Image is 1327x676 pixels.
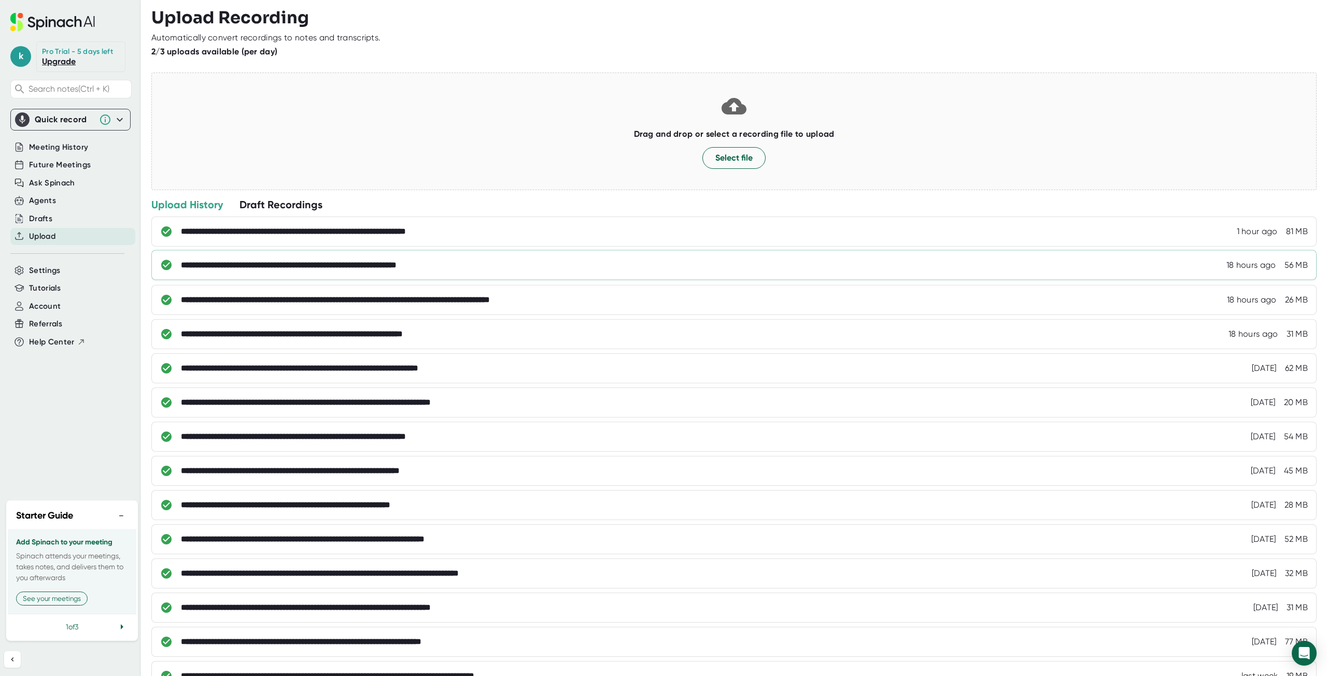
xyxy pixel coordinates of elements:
div: Draft Recordings [239,198,322,211]
button: Help Center [29,336,86,348]
div: 10/1/2025, 4:15:35 AM [1251,397,1276,408]
button: Drafts [29,213,52,225]
p: Spinach attends your meetings, takes notes, and delivers them to you afterwards [16,551,128,583]
div: 31 MB [1287,329,1308,339]
div: 9/29/2025, 3:06:18 AM [1251,500,1276,510]
span: Help Center [29,336,75,348]
div: 31 MB [1287,602,1308,613]
span: k [10,46,31,67]
div: 10/1/2025, 7:11:44 PM [1226,260,1276,270]
span: Search notes (Ctrl + K) [29,84,129,94]
button: Account [29,300,61,312]
div: Upload History [151,198,223,211]
div: Quick record [15,109,126,130]
button: Agents [29,195,56,207]
button: − [115,508,128,523]
div: 20 MB [1284,397,1308,408]
button: Collapse sidebar [4,651,21,668]
div: 56 MB [1284,260,1308,270]
div: Pro Trial - 5 days left [42,47,113,56]
h3: Add Spinach to your meeting [16,538,128,546]
div: 52 MB [1284,534,1308,544]
button: Settings [29,265,61,277]
div: 32 MB [1285,568,1308,579]
h2: Starter Guide [16,509,73,523]
b: 2/3 uploads available (per day) [151,47,277,56]
div: 9/29/2025, 4:27:49 PM [1251,466,1276,476]
div: 10/1/2025, 4:14:12 AM [1251,432,1276,442]
div: 10/1/2025, 7:09:17 PM [1229,329,1278,339]
div: 9/26/2025, 2:17:32 AM [1252,568,1277,579]
div: 9/29/2025, 3:03:55 AM [1251,534,1276,544]
button: Referrals [29,318,62,330]
a: Upgrade [42,56,76,66]
span: Select file [715,152,753,164]
div: 81 MB [1286,226,1308,237]
div: 45 MB [1284,466,1308,476]
div: 28 MB [1284,500,1308,510]
div: Quick record [35,114,94,125]
div: 10/1/2025, 4:21:30 AM [1252,363,1277,373]
button: Upload [29,231,55,242]
span: 1 of 3 [66,623,78,631]
div: 10/1/2025, 7:09:53 PM [1227,295,1277,305]
div: 9/25/2025, 11:55:16 PM [1252,637,1277,647]
div: 77 MB [1285,637,1308,647]
div: Open Intercom Messenger [1292,641,1317,666]
button: See your meetings [16,592,88,606]
div: Automatically convert recordings to notes and transcripts. [151,33,380,43]
div: 9/25/2025, 11:57:59 PM [1253,602,1278,613]
div: 26 MB [1285,295,1308,305]
b: Drag and drop or select a recording file to upload [634,129,835,139]
h3: Upload Recording [151,8,1317,27]
div: 54 MB [1284,432,1308,442]
button: Meeting History [29,141,88,153]
div: 10/2/2025, 12:23:33 PM [1237,226,1278,237]
button: Tutorials [29,282,61,294]
button: Future Meetings [29,159,91,171]
button: Select file [702,147,766,169]
button: Ask Spinach [29,177,75,189]
div: 62 MB [1285,363,1308,373]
